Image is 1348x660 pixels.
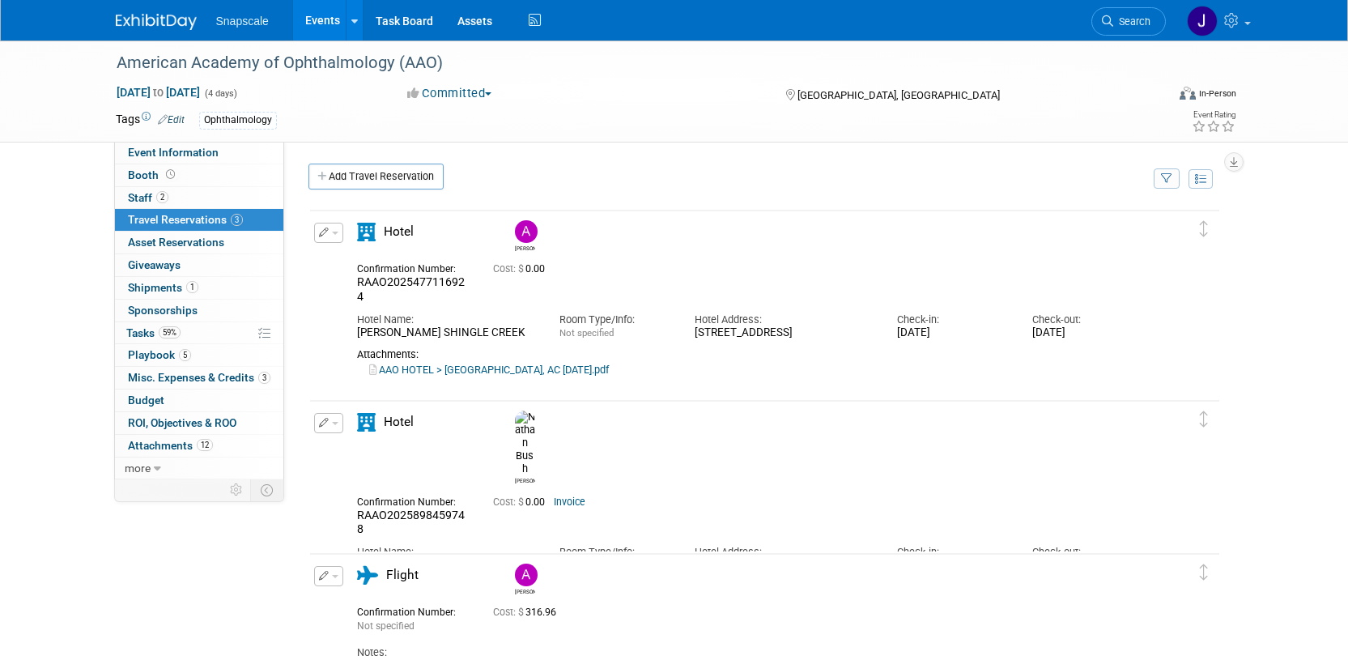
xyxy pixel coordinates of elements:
a: Search [1091,7,1166,36]
div: [PERSON_NAME] SHINGLE CREEK [357,326,535,340]
td: Tags [116,111,185,130]
img: Format-Inperson.png [1180,87,1196,100]
img: Jennifer Benedict [1187,6,1218,36]
span: Travel Reservations [128,213,243,226]
div: Alex Corrigan [511,564,539,595]
span: Playbook [128,348,191,361]
span: 0.00 [493,263,551,275]
span: Asset Reservations [128,236,224,249]
span: 12 [197,439,213,451]
span: [GEOGRAPHIC_DATA], [GEOGRAPHIC_DATA] [797,89,1000,101]
td: Personalize Event Tab Strip [223,479,251,500]
div: Alex Corrigan [515,586,535,595]
i: Hotel [357,413,376,432]
div: Confirmation Number: [357,602,469,619]
span: 5 [179,349,191,361]
span: Cost: $ [493,263,525,275]
span: Attachments [128,439,213,452]
div: Nathan Bush [511,411,539,485]
div: Room Type/Info: [559,313,670,327]
div: Confirmation Number: [357,492,469,509]
img: Alex Corrigan [515,564,538,586]
span: Cost: $ [493,496,525,508]
a: Shipments1 [115,277,283,299]
span: 0.00 [493,496,551,508]
a: AAO HOTEL > [GEOGRAPHIC_DATA], AC [DATE].pdf [369,364,609,376]
div: Alex Corrigan [515,243,535,252]
span: 59% [159,326,181,339]
span: Search [1113,15,1150,28]
i: Click and drag to move item [1200,411,1208,428]
a: Playbook5 [115,344,283,366]
div: Ophthalmology [199,112,277,129]
span: Event Information [128,146,219,159]
a: ROI, Objectives & ROO [115,412,283,434]
div: [STREET_ADDRESS] [695,326,873,340]
span: Booth not reserved yet [163,168,178,181]
span: ROI, Objectives & ROO [128,416,236,429]
div: Hotel Name: [357,545,535,560]
div: Alex Corrigan [511,220,539,252]
span: 2 [156,191,168,203]
i: Hotel [357,223,376,241]
a: Tasks59% [115,322,283,344]
div: Hotel Name: [357,313,535,327]
img: ExhibitDay [116,14,197,30]
i: Filter by Traveler [1161,174,1172,185]
span: more [125,462,151,475]
div: Check-in: [897,545,1008,560]
span: Tasks [126,326,181,339]
span: to [151,86,166,99]
div: Check-out: [1032,545,1143,560]
div: Hotel Address: [695,313,873,327]
a: Invoice [554,496,585,508]
div: [DATE] [1032,326,1143,340]
span: Booth [128,168,178,181]
span: Cost: $ [493,607,525,618]
div: Check-in: [897,313,1008,327]
div: In-Person [1198,87,1236,100]
a: Attachments12 [115,435,283,457]
a: Sponsorships [115,300,283,321]
span: 3 [258,372,270,384]
span: Misc. Expenses & Credits [128,371,270,384]
span: RAAO2025898459748 [357,509,465,536]
div: [DATE] [897,326,1008,340]
span: Budget [128,394,164,407]
div: Event Format [1070,84,1237,109]
span: Hotel [384,224,414,239]
span: Giveaways [128,258,181,271]
span: [DATE] [DATE] [116,85,201,100]
a: Misc. Expenses & Credits3 [115,367,283,389]
a: Asset Reservations [115,232,283,253]
td: Toggle Event Tabs [250,479,283,500]
div: Nathan Bush [515,475,535,484]
i: Click and drag to move item [1200,564,1208,581]
span: 3 [231,214,243,226]
span: Flight [386,568,419,582]
button: Committed [402,85,498,102]
div: Notes: [357,645,1144,660]
i: Click and drag to move item [1200,221,1208,237]
div: Hotel Address: [695,545,873,560]
a: more [115,458,283,479]
span: Sponsorships [128,304,198,317]
div: Check-out: [1032,313,1143,327]
a: Budget [115,390,283,411]
a: Event Information [115,142,283,164]
a: Booth [115,164,283,186]
div: Attachments: [357,348,1144,361]
span: Hotel [384,415,414,429]
a: Add Travel Reservation [308,164,444,189]
i: Flight [357,566,378,585]
span: RAAO2025477116924 [357,275,465,303]
div: American Academy of Ophthalmology (AAO) [111,49,1142,78]
span: Not specified [357,620,415,632]
span: Not specified [559,327,614,339]
span: (4 days) [203,88,237,99]
a: Staff2 [115,187,283,209]
a: Giveaways [115,254,283,276]
img: Alex Corrigan [515,220,538,243]
a: Edit [158,114,185,126]
div: Room Type/Info: [559,545,670,560]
